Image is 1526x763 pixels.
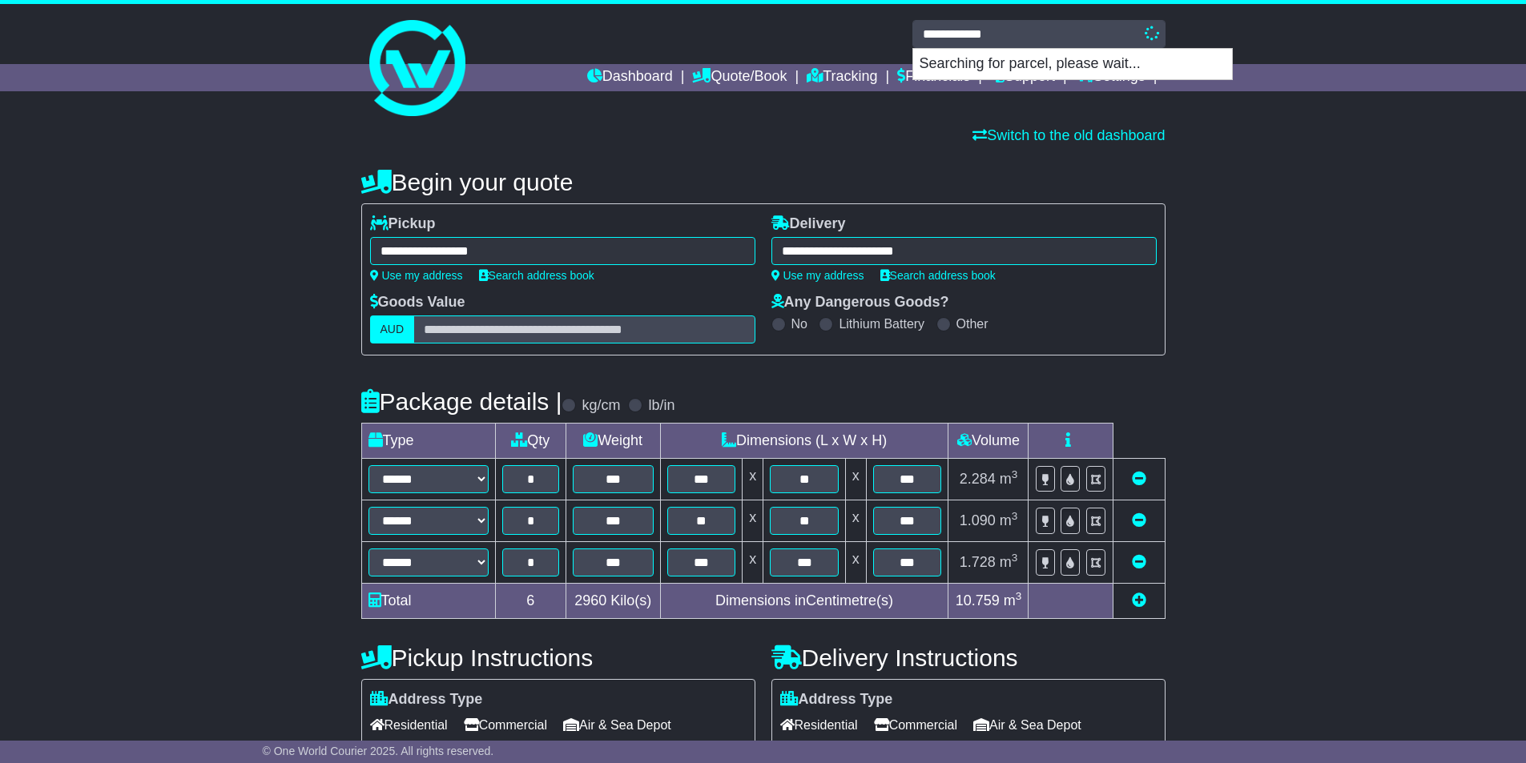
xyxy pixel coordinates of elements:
[845,542,866,584] td: x
[960,512,996,528] span: 1.090
[743,542,763,584] td: x
[361,584,495,619] td: Total
[1004,592,1022,608] span: m
[1016,590,1022,602] sup: 3
[479,269,594,282] a: Search address book
[370,215,436,233] label: Pickup
[361,424,495,459] td: Type
[361,388,562,415] h4: Package details |
[771,294,949,311] label: Any Dangerous Goods?
[495,424,566,459] td: Qty
[780,691,893,709] label: Address Type
[361,169,1166,195] h4: Begin your quote
[1012,552,1018,564] sup: 3
[495,584,566,619] td: 6
[791,316,807,331] label: No
[1000,471,1018,487] span: m
[566,584,660,619] td: Kilo(s)
[771,645,1166,671] h4: Delivery Instructions
[370,269,463,282] a: Use my address
[913,49,1232,79] p: Searching for parcel, please wait...
[464,713,547,737] span: Commercial
[743,459,763,500] td: x
[1012,468,1018,480] sup: 3
[660,424,948,459] td: Dimensions (L x W x H)
[1132,471,1146,487] a: Remove this item
[956,592,1000,608] span: 10.759
[1000,554,1018,570] span: m
[845,500,866,542] td: x
[582,397,620,415] label: kg/cm
[956,316,988,331] label: Other
[574,592,606,608] span: 2960
[880,269,996,282] a: Search address book
[370,691,483,709] label: Address Type
[1132,592,1146,608] a: Add new item
[1000,512,1018,528] span: m
[648,397,674,415] label: lb/in
[743,500,763,542] td: x
[845,459,866,500] td: x
[1012,510,1018,522] sup: 3
[960,471,996,487] span: 2.284
[361,645,755,671] h4: Pickup Instructions
[563,713,671,737] span: Air & Sea Depot
[692,64,787,91] a: Quote/Book
[972,127,1165,143] a: Switch to the old dashboard
[263,745,494,757] span: © One World Courier 2025. All rights reserved.
[948,424,1029,459] td: Volume
[566,424,660,459] td: Weight
[370,713,448,737] span: Residential
[771,269,864,282] a: Use my address
[960,554,996,570] span: 1.728
[780,713,858,737] span: Residential
[1132,512,1146,528] a: Remove this item
[771,215,846,233] label: Delivery
[897,64,970,91] a: Financials
[587,64,673,91] a: Dashboard
[807,64,877,91] a: Tracking
[370,315,415,343] label: AUD
[839,316,924,331] label: Lithium Battery
[660,584,948,619] td: Dimensions in Centimetre(s)
[973,713,1081,737] span: Air & Sea Depot
[874,713,957,737] span: Commercial
[370,294,465,311] label: Goods Value
[1132,554,1146,570] a: Remove this item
